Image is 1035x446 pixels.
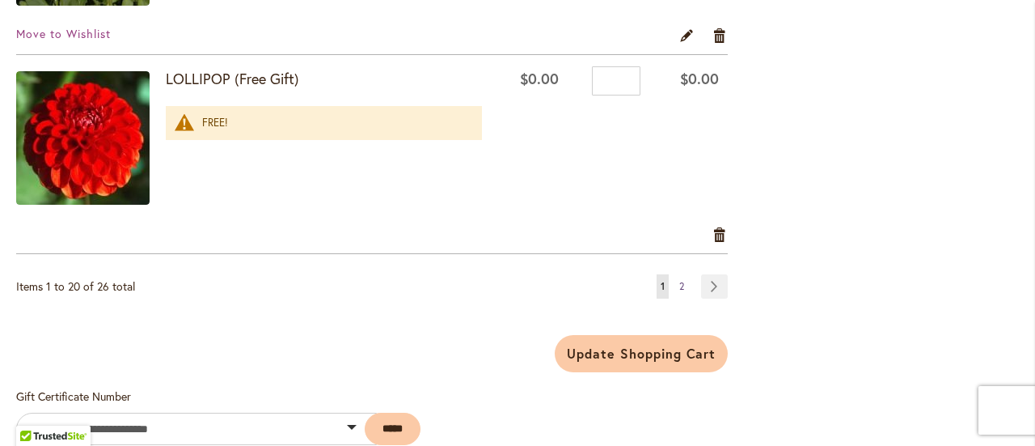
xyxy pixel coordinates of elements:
img: LOLLIPOP (Free Gift) [16,71,150,205]
iframe: Launch Accessibility Center [12,389,57,434]
strong: LOLLIPOP (Free Gift) [166,69,482,90]
a: 2 [675,274,688,299]
span: 1 [661,280,665,292]
span: Items 1 to 20 of 26 total [16,278,135,294]
button: Update Shopping Cart [555,335,728,372]
span: $0.00 [520,69,559,88]
a: Move to Wishlist [16,26,111,41]
span: Update Shopping Cart [567,345,716,362]
div: FREE! [202,116,466,131]
span: 2 [679,280,684,292]
span: $0.00 [680,69,719,88]
span: Gift Certificate Number [16,389,131,404]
